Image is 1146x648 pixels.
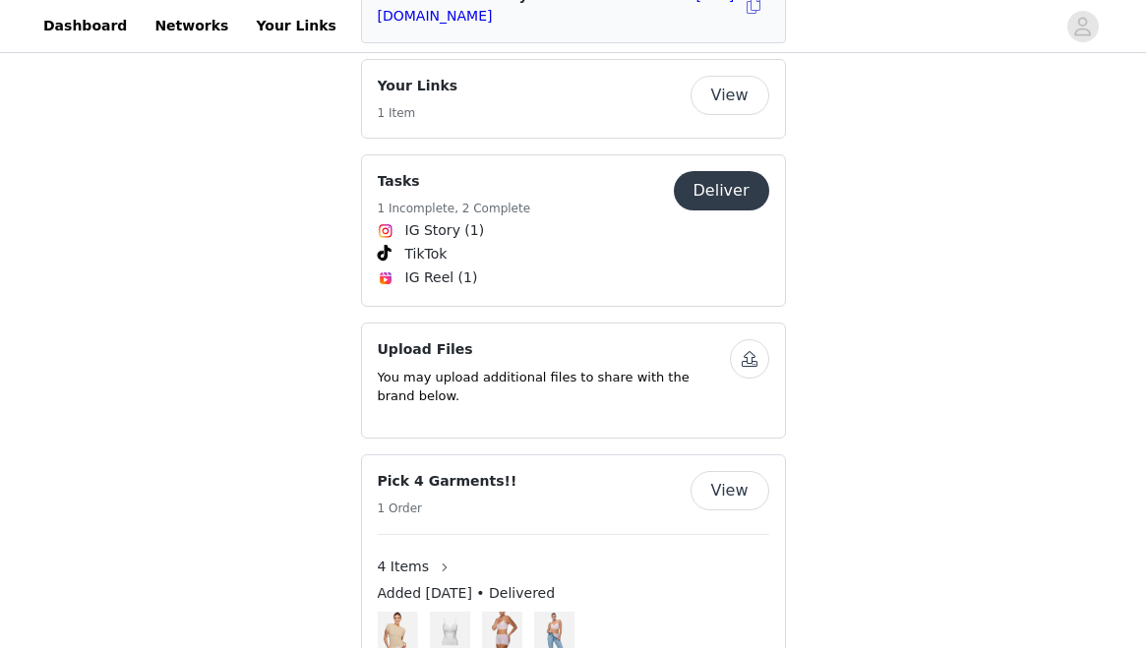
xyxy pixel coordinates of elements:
h5: 1 Item [378,104,458,122]
h4: Upload Files [378,339,730,360]
img: Instagram Icon [378,223,393,239]
p: You may upload additional files to share with the brand below. [378,368,730,406]
h5: 1 Incomplete, 2 Complete [378,200,531,217]
span: IG Story (1) [405,220,485,241]
div: avatar [1073,11,1092,42]
img: Instagram Reels Icon [378,270,393,286]
h4: Your Links [378,76,458,96]
a: Dashboard [31,4,139,48]
span: 4 Items [378,557,430,577]
a: Your Links [244,4,348,48]
a: Networks [143,4,240,48]
button: View [691,471,769,510]
a: Payouts [352,4,438,48]
button: Deliver [674,171,769,210]
h4: Tasks [378,171,531,192]
h4: Pick 4 Garments!! [378,471,517,492]
span: IG Reel (1) [405,267,478,288]
button: View [691,76,769,115]
span: Added [DATE] • Delivered [378,583,556,604]
div: Tasks [361,154,786,307]
h5: 1 Order [378,500,517,517]
span: TikTok [405,244,448,265]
